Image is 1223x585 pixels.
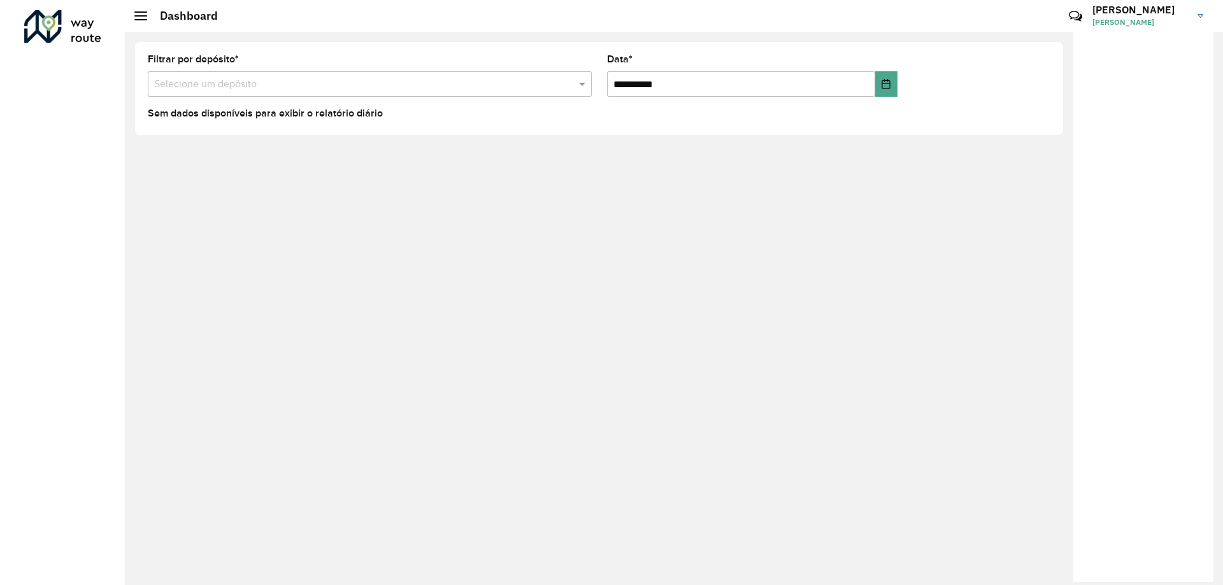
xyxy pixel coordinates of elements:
label: Filtrar por depósito [148,52,239,67]
h3: [PERSON_NAME] [1092,4,1188,16]
span: [PERSON_NAME] [1092,17,1188,28]
h2: Dashboard [147,9,218,23]
label: Data [607,52,633,67]
a: Contato Rápido [1062,3,1089,30]
label: Sem dados disponíveis para exibir o relatório diário [148,106,383,121]
button: Choose Date [875,71,898,97]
